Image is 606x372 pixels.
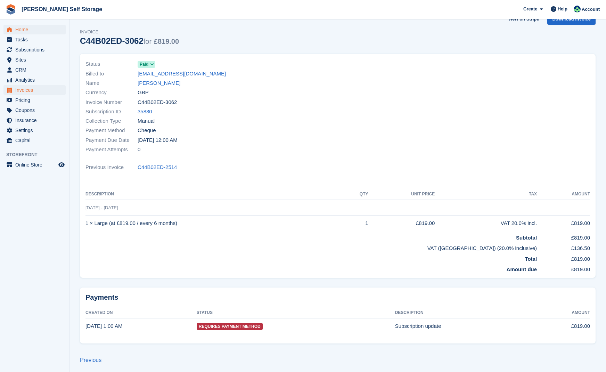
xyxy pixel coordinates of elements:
a: menu [3,25,66,34]
td: £819.00 [537,263,590,274]
td: £819.00 [537,252,590,263]
span: Payment Attempts [85,146,138,154]
a: menu [3,45,66,55]
span: Pricing [15,95,57,105]
a: Download Invoice [547,13,596,25]
a: C44B02ED-2514 [138,163,177,171]
time: 2025-08-25 23:00:00 UTC [138,136,178,144]
th: Description [85,189,344,200]
span: Previous Invoice [85,163,138,171]
span: Help [558,6,567,13]
td: £819.00 [537,231,590,242]
a: [PERSON_NAME] Self Storage [19,3,105,15]
th: Amount [533,307,590,318]
span: Insurance [15,115,57,125]
td: VAT ([GEOGRAPHIC_DATA]) (20.0% inclusive) [85,242,537,252]
span: Settings [15,126,57,135]
th: QTY [344,189,368,200]
span: Analytics [15,75,57,85]
span: C44B02ED-3062 [138,98,177,106]
span: Online Store [15,160,57,170]
td: Subscription update [395,318,533,334]
span: Home [15,25,57,34]
span: Invoice [80,29,179,35]
span: Tasks [15,35,57,45]
div: C44B02ED-3062 [80,36,179,46]
span: Capital [15,136,57,145]
span: Requires Payment Method [197,323,263,330]
span: 0 [138,146,140,154]
th: Tax [435,189,537,200]
span: Billed to [85,70,138,78]
span: [DATE] - [DATE] [85,205,118,210]
span: Manual [138,117,155,125]
h2: Payments [85,293,590,302]
a: View on Stripe [505,13,542,25]
a: 35830 [138,108,152,116]
a: Paid [138,60,155,68]
span: Collection Type [85,117,138,125]
a: menu [3,65,66,75]
strong: Subtotal [516,235,537,241]
span: Paid [140,61,148,67]
time: 2025-08-25 00:00:33 UTC [85,323,122,329]
span: Name [85,79,138,87]
span: Subscription ID [85,108,138,116]
span: Invoice Number [85,98,138,106]
a: menu [3,160,66,170]
span: Status [85,60,138,68]
span: Payment Due Date [85,136,138,144]
span: Create [523,6,537,13]
td: £819.00 [368,216,435,231]
strong: Amount due [507,266,537,272]
span: Invoices [15,85,57,95]
span: Coupons [15,105,57,115]
th: Description [395,307,533,318]
span: Storefront [6,151,69,158]
a: menu [3,126,66,135]
a: menu [3,55,66,65]
td: £136.50 [537,242,590,252]
span: Currency [85,89,138,97]
span: Sites [15,55,57,65]
th: Status [197,307,395,318]
th: Unit Price [368,189,435,200]
span: Cheque [138,127,156,135]
span: Subscriptions [15,45,57,55]
a: [PERSON_NAME] [138,79,180,87]
a: menu [3,105,66,115]
th: Amount [537,189,590,200]
span: £819.00 [154,38,179,45]
th: Created On [85,307,197,318]
span: Payment Method [85,127,138,135]
span: GBP [138,89,149,97]
a: Preview store [57,161,66,169]
td: 1 × Large (at £819.00 / every 6 months) [85,216,344,231]
img: stora-icon-8386f47178a22dfd0bd8f6a31ec36ba5ce8667c1dd55bd0f319d3a0aa187defe.svg [6,4,16,15]
span: for [144,38,151,45]
a: menu [3,85,66,95]
td: £819.00 [533,318,590,334]
img: Dafydd Pritchard [574,6,581,13]
a: [EMAIL_ADDRESS][DOMAIN_NAME] [138,70,226,78]
a: menu [3,115,66,125]
a: menu [3,75,66,85]
div: VAT 20.0% incl. [435,219,537,227]
span: Account [582,6,600,13]
span: CRM [15,65,57,75]
a: Previous [80,357,101,363]
a: menu [3,95,66,105]
a: menu [3,35,66,45]
td: £819.00 [537,216,590,231]
a: menu [3,136,66,145]
strong: Total [525,256,537,262]
td: 1 [344,216,368,231]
